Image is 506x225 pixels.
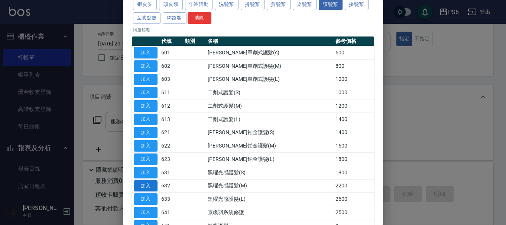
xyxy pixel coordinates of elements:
td: 631 [159,166,183,179]
td: [PERSON_NAME]單劑式護髮(L) [206,73,334,86]
button: 加入 [134,153,158,165]
td: 二劑式護髮(S) [206,86,334,99]
td: 1400 [334,112,374,126]
td: 602 [159,59,183,73]
td: 800 [334,59,374,73]
button: 加入 [134,87,158,98]
button: 加入 [134,114,158,125]
td: 600 [334,46,374,60]
th: 類別 [183,37,206,46]
button: 加入 [134,207,158,218]
button: 加入 [134,74,158,85]
td: 二劑式護髮(L) [206,112,334,126]
td: 632 [159,179,183,193]
td: 黑曜光感護髮(L) [206,193,334,206]
td: 1000 [334,86,374,99]
td: 601 [159,46,183,60]
td: 641 [159,206,183,219]
button: 加入 [134,47,158,58]
button: 加入 [134,127,158,139]
td: 611 [159,86,183,99]
td: [PERSON_NAME]鉑金護髮(M) [206,139,334,153]
td: 2600 [334,193,374,206]
button: 加入 [134,180,158,192]
th: 名稱 [206,37,334,46]
td: 2500 [334,206,374,219]
td: 633 [159,193,183,206]
button: 加入 [134,60,158,72]
td: 1200 [334,99,374,113]
th: 代號 [159,37,183,46]
td: 613 [159,112,183,126]
td: 黑曜光感護髮(S) [206,166,334,179]
td: [PERSON_NAME]鉑金護髮(S) [206,126,334,139]
td: 612 [159,99,183,113]
button: 加入 [134,193,158,205]
td: 1800 [334,166,374,179]
td: 622 [159,139,183,153]
td: [PERSON_NAME]鉑金護髮(L) [206,153,334,166]
td: 2200 [334,179,374,193]
td: [PERSON_NAME]單劑式護髮(s) [206,46,334,60]
td: 621 [159,126,183,139]
button: 清除 [188,12,211,24]
button: 互助點數 [133,12,160,24]
td: 623 [159,153,183,166]
button: 加入 [134,140,158,152]
td: 1600 [334,139,374,153]
th: 參考價格 [334,37,374,46]
td: 二劑式護髮(M) [206,99,334,113]
td: 1800 [334,153,374,166]
button: 網路客 [163,12,186,24]
td: 1000 [334,73,374,86]
td: 603 [159,73,183,86]
td: [PERSON_NAME]單劑式護髮(M) [206,59,334,73]
td: 黑曜光感護髮(M) [206,179,334,193]
button: 加入 [134,167,158,178]
td: 1400 [334,126,374,139]
button: 加入 [134,100,158,112]
p: 14 筆服務 [132,27,374,34]
td: 京喚羽系統修護 [206,206,334,219]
